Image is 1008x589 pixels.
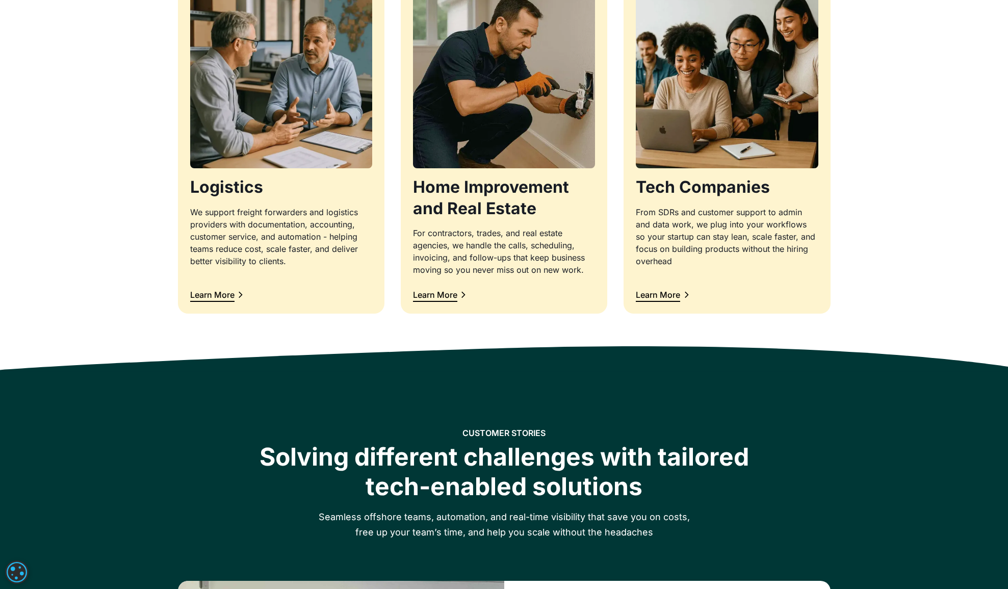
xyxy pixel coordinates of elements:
[190,206,372,267] div: We support freight forwarders and logistics providers with documentation, accounting, customer se...
[308,509,700,540] p: Seamless offshore teams, automation, and real-time visibility that save you on costs, free up you...
[190,291,235,299] div: Learn More
[636,206,818,267] div: From SDRs and customer support to admin and data work, we plug into your workflows so your startu...
[636,176,818,198] h3: Tech Companies
[413,291,457,299] div: Learn More
[957,540,1008,589] iframe: Chat Widget
[462,428,546,438] h2: CUSTOMER STORIES
[413,176,595,219] h3: Home Improvement and Real Estate
[413,227,595,276] div: For contractors, trades, and real estate agencies, we handle the calls, scheduling, invoicing, an...
[190,176,372,198] h3: Logistics
[243,442,765,501] div: Solving different challenges with tailored tech-enabled solutions
[636,291,680,299] div: Learn More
